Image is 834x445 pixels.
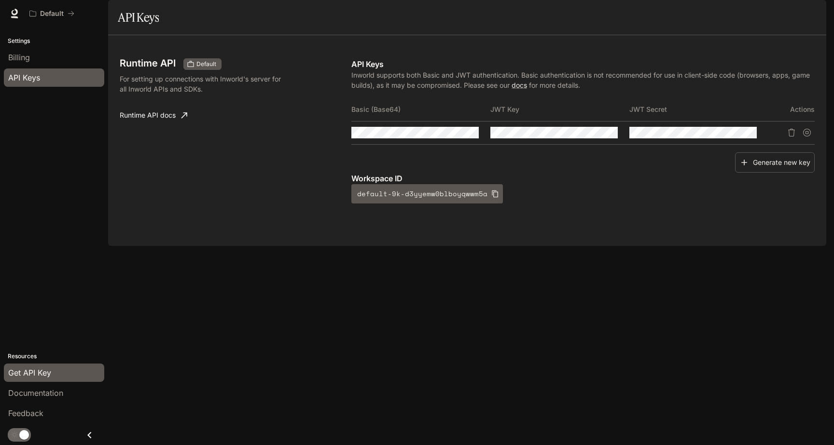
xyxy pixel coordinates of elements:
button: default-9k-d3yyemw0blboyqwwm5a [351,184,503,203]
a: docs [512,81,527,89]
button: Suspend API key [799,125,815,140]
th: JWT Secret [629,98,768,121]
p: For setting up connections with Inworld's server for all Inworld APIs and SDKs. [120,74,288,94]
th: Actions [768,98,815,121]
a: Runtime API docs [116,106,191,125]
button: Delete API key [784,125,799,140]
p: Inworld supports both Basic and JWT authentication. Basic authentication is not recommended for u... [351,70,815,90]
div: These keys will apply to your current workspace only [183,58,222,70]
th: Basic (Base64) [351,98,490,121]
span: Default [193,60,220,68]
p: Workspace ID [351,173,815,184]
button: All workspaces [25,4,79,23]
p: API Keys [351,58,815,70]
h3: Runtime API [120,58,176,68]
p: Default [40,10,64,18]
th: JWT Key [490,98,629,121]
button: Generate new key [735,152,815,173]
h1: API Keys [118,8,159,27]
